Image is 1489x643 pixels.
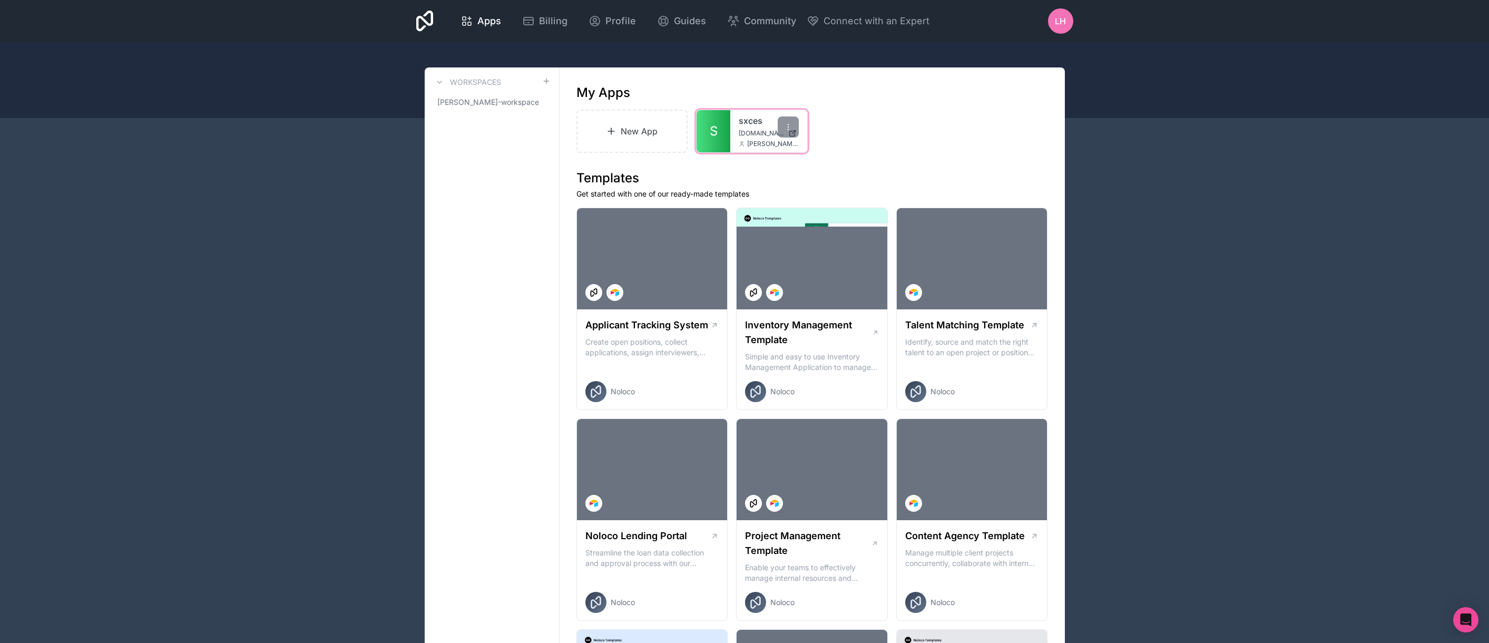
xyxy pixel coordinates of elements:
span: S [710,123,718,140]
span: [PERSON_NAME][EMAIL_ADDRESS][PERSON_NAME][DOMAIN_NAME] [747,140,799,148]
span: Billing [539,14,567,28]
a: Workspaces [433,76,501,89]
a: Apps [452,9,510,33]
img: Airtable Logo [909,499,918,508]
span: Profile [605,14,636,28]
h1: Content Agency Template [905,529,1025,543]
h1: Noloco Lending Portal [585,529,687,543]
img: Airtable Logo [770,499,779,508]
span: Noloco [770,386,795,397]
p: Streamline the loan data collection and approval process with our Lending Portal template. [585,548,719,569]
a: New App [576,110,688,153]
img: Airtable Logo [590,499,598,508]
span: Apps [477,14,501,28]
p: Enable your teams to effectively manage internal resources and execute client projects on time. [745,562,879,583]
span: [PERSON_NAME]-workspace [437,97,539,108]
img: Airtable Logo [909,288,918,297]
span: Noloco [611,597,635,608]
a: sxces [739,114,799,127]
img: Airtable Logo [611,288,619,297]
a: Profile [580,9,644,33]
h1: Project Management Template [745,529,871,558]
span: Connect with an Expert [824,14,929,28]
a: Billing [514,9,576,33]
span: [DOMAIN_NAME] [739,129,784,138]
button: Connect with an Expert [807,14,929,28]
span: Noloco [770,597,795,608]
h3: Workspaces [450,77,501,87]
span: Guides [674,14,706,28]
span: Community [744,14,796,28]
a: Guides [649,9,714,33]
a: Community [719,9,805,33]
p: Identify, source and match the right talent to an open project or position with our Talent Matchi... [905,337,1039,358]
h1: My Apps [576,84,630,101]
a: S [697,110,730,152]
span: LH [1055,15,1066,27]
h1: Inventory Management Template [745,318,871,347]
h1: Applicant Tracking System [585,318,708,333]
img: Airtable Logo [770,288,779,297]
p: Simple and easy to use Inventory Management Application to manage your stock, orders and Manufact... [745,352,879,373]
p: Get started with one of our ready-made templates [576,189,1048,199]
span: Noloco [930,597,955,608]
h1: Talent Matching Template [905,318,1024,333]
span: Noloco [611,386,635,397]
div: Open Intercom Messenger [1453,607,1478,632]
h1: Templates [576,170,1048,187]
a: [DOMAIN_NAME] [739,129,799,138]
p: Manage multiple client projects concurrently, collaborate with internal and external stakeholders... [905,548,1039,569]
a: [PERSON_NAME]-workspace [433,93,551,112]
span: Noloco [930,386,955,397]
p: Create open positions, collect applications, assign interviewers, centralise candidate feedback a... [585,337,719,358]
